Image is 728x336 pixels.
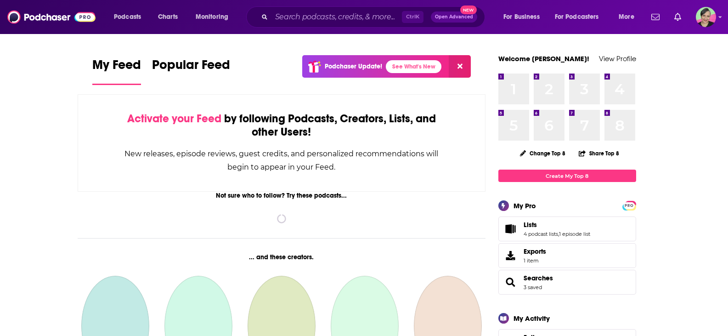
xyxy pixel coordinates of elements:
[696,7,716,27] span: Logged in as LizDVictoryBelt
[502,276,520,289] a: Searches
[124,147,440,174] div: New releases, episode reviews, guest credits, and personalized recommendations will begin to appe...
[498,243,636,268] a: Exports
[696,7,716,27] img: User Profile
[524,284,542,290] a: 3 saved
[325,63,382,70] p: Podchaser Update!
[578,144,620,162] button: Share Top 8
[124,112,440,139] div: by following Podcasts, Creators, Lists, and other Users!
[435,15,473,19] span: Open Advanced
[612,10,646,24] button: open menu
[524,221,537,229] span: Lists
[502,249,520,262] span: Exports
[271,10,402,24] input: Search podcasts, credits, & more...
[619,11,634,23] span: More
[431,11,477,23] button: Open AdvancedNew
[498,270,636,295] span: Searches
[107,10,153,24] button: open menu
[549,10,612,24] button: open menu
[78,192,486,199] div: Not sure who to follow? Try these podcasts...
[7,8,96,26] img: Podchaser - Follow, Share and Rate Podcasts
[558,231,559,237] span: ,
[497,10,551,24] button: open menu
[78,253,486,261] div: ... and these creators.
[524,247,546,256] span: Exports
[152,57,230,78] span: Popular Feed
[460,6,477,14] span: New
[189,10,240,24] button: open menu
[524,274,553,282] a: Searches
[152,57,230,85] a: Popular Feed
[524,231,558,237] a: 4 podcast lists
[498,170,636,182] a: Create My Top 8
[402,11,423,23] span: Ctrl K
[514,201,536,210] div: My Pro
[599,54,636,63] a: View Profile
[255,6,494,28] div: Search podcasts, credits, & more...
[92,57,141,78] span: My Feed
[503,11,540,23] span: For Business
[114,11,141,23] span: Podcasts
[624,202,635,209] a: PRO
[514,314,550,323] div: My Activity
[524,221,590,229] a: Lists
[127,112,221,125] span: Activate your Feed
[502,222,520,235] a: Lists
[559,231,590,237] a: 1 episode list
[524,257,546,264] span: 1 item
[671,9,685,25] a: Show notifications dropdown
[158,11,178,23] span: Charts
[498,54,589,63] a: Welcome [PERSON_NAME]!
[696,7,716,27] button: Show profile menu
[648,9,663,25] a: Show notifications dropdown
[386,60,441,73] a: See What's New
[498,216,636,241] span: Lists
[555,11,599,23] span: For Podcasters
[92,57,141,85] a: My Feed
[514,148,571,159] button: Change Top 8
[152,10,183,24] a: Charts
[196,11,228,23] span: Monitoring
